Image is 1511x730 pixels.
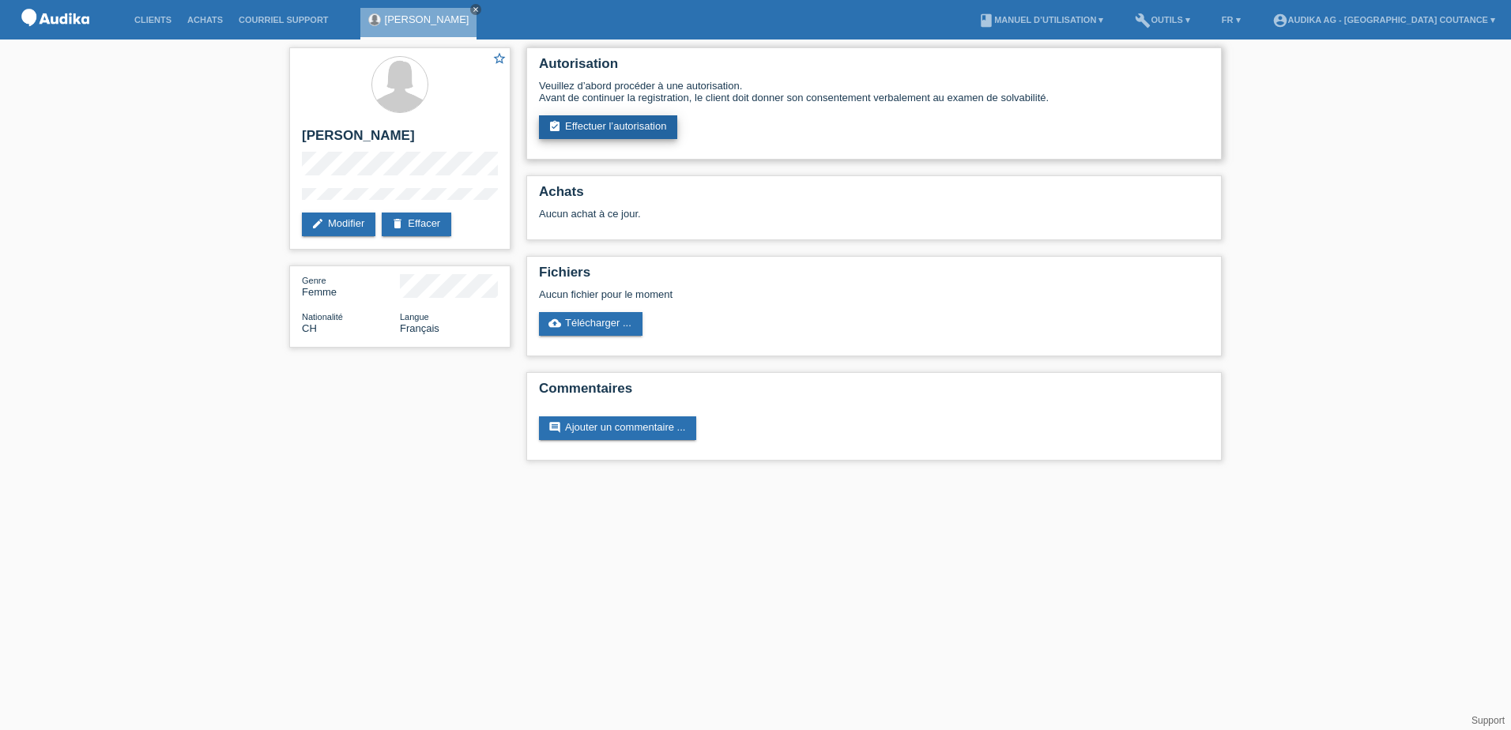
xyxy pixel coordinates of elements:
[492,51,507,68] a: star_border
[400,322,439,334] span: Français
[302,274,400,298] div: Femme
[470,4,481,15] a: close
[548,120,561,133] i: assignment_turned_in
[539,288,1022,300] div: Aucun fichier pour le moment
[385,13,469,25] a: [PERSON_NAME]
[1135,13,1151,28] i: build
[311,217,324,230] i: edit
[472,6,480,13] i: close
[970,15,1111,24] a: bookManuel d’utilisation ▾
[302,312,343,322] span: Nationalité
[539,56,1209,80] h2: Autorisation
[1214,15,1249,24] a: FR ▾
[539,80,1209,103] div: Veuillez d’abord procéder à une autorisation. Avant de continuer la registration, le client doit ...
[231,15,336,24] a: Courriel Support
[302,128,498,152] h2: [PERSON_NAME]
[539,184,1209,208] h2: Achats
[400,312,429,322] span: Langue
[302,276,326,285] span: Genre
[1264,15,1503,24] a: account_circleAudika AG - [GEOGRAPHIC_DATA] Coutance ▾
[179,15,231,24] a: Achats
[539,208,1209,231] div: Aucun achat à ce jour.
[539,416,696,440] a: commentAjouter un commentaire ...
[539,265,1209,288] h2: Fichiers
[548,317,561,329] i: cloud_upload
[548,421,561,434] i: comment
[539,115,677,139] a: assignment_turned_inEffectuer l’autorisation
[539,312,642,336] a: cloud_uploadTélécharger ...
[391,217,404,230] i: delete
[302,322,317,334] span: Suisse
[382,213,451,236] a: deleteEffacer
[978,13,994,28] i: book
[492,51,507,66] i: star_border
[126,15,179,24] a: Clients
[1127,15,1197,24] a: buildOutils ▾
[1471,715,1505,726] a: Support
[1272,13,1288,28] i: account_circle
[302,213,375,236] a: editModifier
[16,31,95,43] a: POS — MF Group
[539,381,1209,405] h2: Commentaires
